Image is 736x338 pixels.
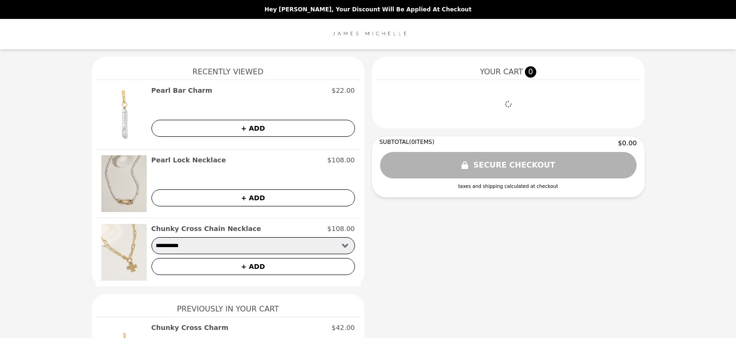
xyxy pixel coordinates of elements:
img: Brand Logo [328,25,408,44]
img: Pearl Lock Necklace [101,155,147,212]
h2: Pearl Lock Necklace [151,155,226,165]
p: $108.00 [328,155,355,165]
span: $0.00 [618,138,637,148]
img: Chunky Cross Chain Necklace [101,224,147,281]
div: taxes and shipping calculated at checkout [380,183,637,190]
h2: Pearl Bar Charm [151,86,213,95]
button: + ADD [151,189,355,206]
p: $22.00 [332,86,355,95]
img: Pearl Bar Charm [101,86,147,143]
p: $42.00 [332,323,355,332]
button: + ADD [151,120,355,137]
p: $108.00 [328,224,355,233]
p: Hey [PERSON_NAME], your discount will be applied at checkout [6,6,730,13]
h1: Recently Viewed [96,57,361,80]
span: YOUR CART [480,66,523,78]
button: + ADD [151,258,355,275]
span: ( 0 ITEMS) [409,139,434,145]
h2: Chunky Cross Chain Necklace [151,224,261,233]
h1: Previously In Your Cart [96,294,361,317]
span: SUBTOTAL [380,139,409,145]
h2: Chunky Cross Charm [151,323,229,332]
select: Select a product variant [151,237,355,254]
span: 0 [525,66,536,78]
